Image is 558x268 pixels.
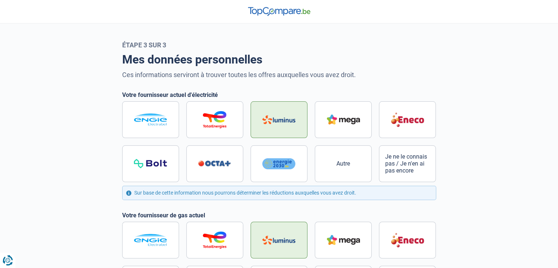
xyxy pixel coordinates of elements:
[122,52,436,66] h1: Mes données personnelles
[198,231,231,249] img: Total Energies / Lampiris
[122,212,436,219] legend: Votre fournisseur de gas actuel
[134,113,167,126] img: Engie / Electrabel
[327,235,360,245] img: Mega
[248,7,310,16] img: TopCompare.be
[122,70,436,79] p: Ces informations serviront à trouver toutes les offres auxquelles vous avez droit.
[262,115,295,124] img: Luminus
[385,153,430,174] span: Je ne le connais pas / Je n'en ai pas encore
[122,41,436,49] div: Étape 3 sur 3
[262,158,295,170] img: Energie2030
[198,160,231,167] img: Octa+
[391,232,424,248] img: Eneco
[198,111,231,128] img: Total Energies / Lampiris
[134,234,167,246] img: Engie / Electrabel
[122,186,436,200] div: Sur base de cette information nous pourrons déterminer les réductions auxquelles vous avez droit.
[134,159,167,168] img: Bolt
[327,115,360,124] img: Mega
[336,160,350,167] span: Autre
[391,112,424,127] img: Eneco
[122,91,436,98] legend: Votre fournisseur actuel d'électricité
[262,236,295,245] img: Luminus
